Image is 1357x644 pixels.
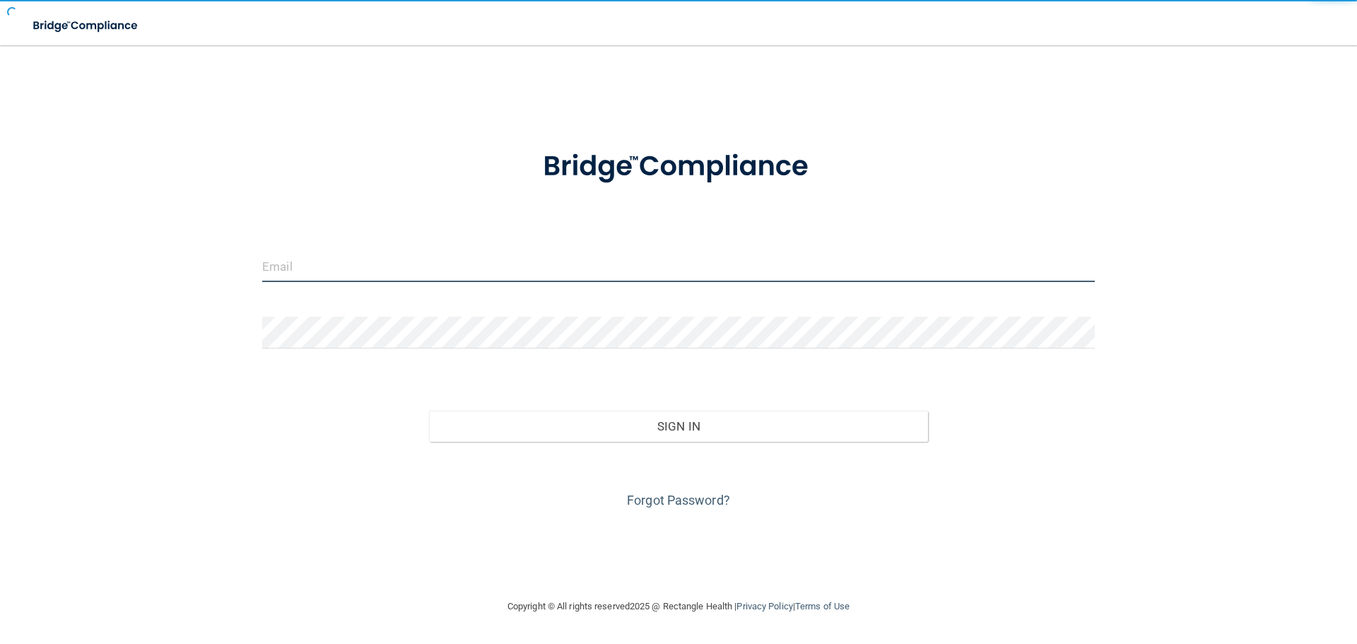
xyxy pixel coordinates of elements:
img: bridge_compliance_login_screen.278c3ca4.svg [514,130,843,204]
input: Email [262,250,1095,282]
div: Copyright © All rights reserved 2025 @ Rectangle Health | | [421,584,936,629]
a: Terms of Use [795,601,850,611]
button: Sign In [429,411,929,442]
img: bridge_compliance_login_screen.278c3ca4.svg [21,11,151,40]
a: Privacy Policy [736,601,792,611]
a: Forgot Password? [627,493,730,508]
